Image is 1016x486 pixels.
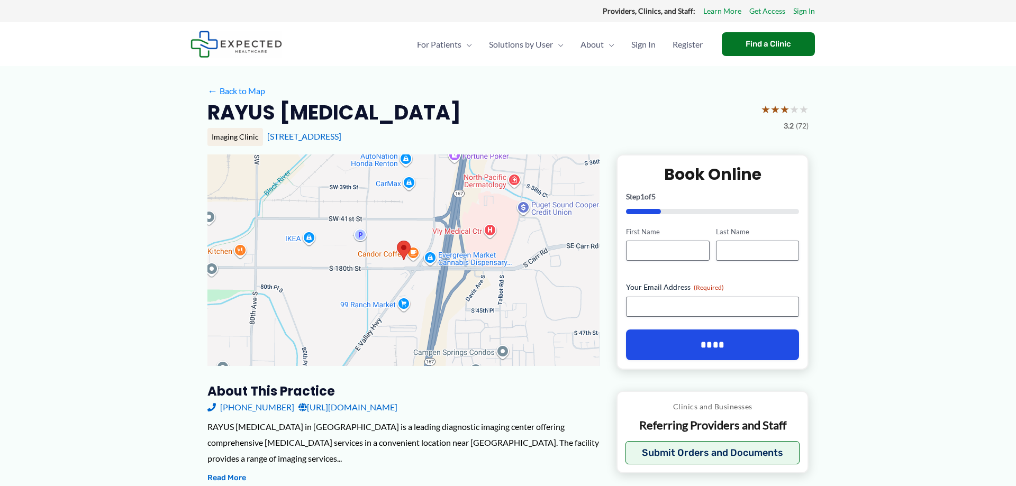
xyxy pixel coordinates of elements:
span: Menu Toggle [604,26,614,63]
a: Sign In [793,4,815,18]
a: [URL][DOMAIN_NAME] [298,399,397,415]
span: ★ [799,99,809,119]
span: ★ [770,99,780,119]
span: 1 [640,192,645,201]
a: [STREET_ADDRESS] [267,131,341,141]
span: Menu Toggle [553,26,564,63]
nav: Primary Site Navigation [409,26,711,63]
a: Sign In [623,26,664,63]
a: Find a Clinic [722,32,815,56]
span: 3.2 [784,119,794,133]
span: ← [207,86,217,96]
p: Referring Providers and Staff [625,418,800,433]
span: Solutions by User [489,26,553,63]
img: Expected Healthcare Logo - side, dark font, small [190,31,282,58]
span: For Patients [417,26,461,63]
a: [PHONE_NUMBER] [207,399,294,415]
h2: RAYUS [MEDICAL_DATA] [207,99,461,125]
p: Clinics and Businesses [625,400,800,414]
span: ★ [780,99,790,119]
span: (Required) [694,283,724,291]
h2: Book Online [626,164,799,185]
span: 5 [651,192,656,201]
span: Register [673,26,703,63]
a: Get Access [749,4,785,18]
button: Read More [207,472,246,484]
a: For PatientsMenu Toggle [409,26,480,63]
strong: Providers, Clinics, and Staff: [603,6,695,15]
a: Register [664,26,711,63]
div: RAYUS [MEDICAL_DATA] in [GEOGRAPHIC_DATA] is a leading diagnostic imaging center offering compreh... [207,419,600,466]
span: About [580,26,604,63]
label: First Name [626,227,709,237]
a: AboutMenu Toggle [572,26,623,63]
a: ←Back to Map [207,83,265,99]
button: Submit Orders and Documents [625,441,800,464]
label: Last Name [716,227,799,237]
h3: About this practice [207,383,600,399]
span: (72) [796,119,809,133]
span: ★ [790,99,799,119]
label: Your Email Address [626,282,799,292]
span: Menu Toggle [461,26,472,63]
span: ★ [761,99,770,119]
div: Imaging Clinic [207,128,263,146]
p: Step of [626,193,799,200]
span: Sign In [631,26,656,63]
a: Solutions by UserMenu Toggle [480,26,572,63]
a: Learn More [703,4,741,18]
